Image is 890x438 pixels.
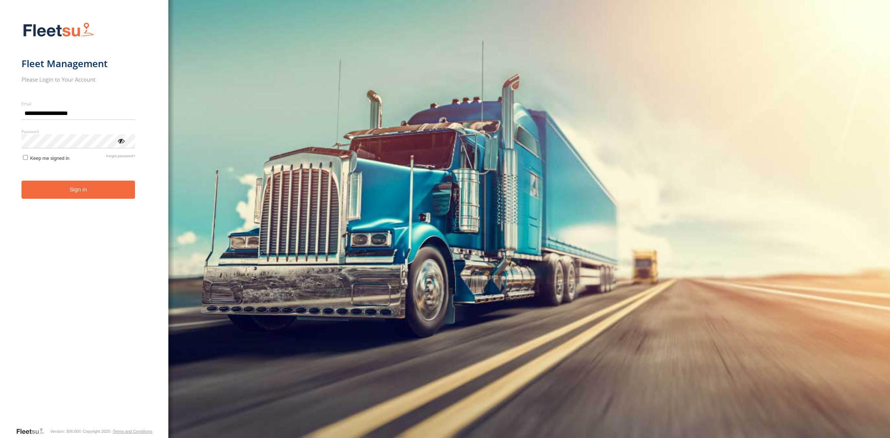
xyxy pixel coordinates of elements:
a: Forgot password? [106,154,135,161]
div: © Copyright 2025 - [79,429,152,434]
h2: Please Login to Your Account [22,76,135,83]
label: Password [22,129,135,134]
img: Fleetsu [22,21,96,40]
button: Sign in [22,181,135,199]
h1: Fleet Management [22,57,135,70]
span: Keep me signed in [30,155,69,161]
div: Version: 306.00 [50,429,78,434]
div: ViewPassword [117,137,125,144]
a: Visit our Website [16,428,50,435]
form: main [22,18,147,427]
input: Keep me signed in [23,155,28,160]
label: Email [22,101,135,106]
a: Terms and Conditions [113,429,152,434]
